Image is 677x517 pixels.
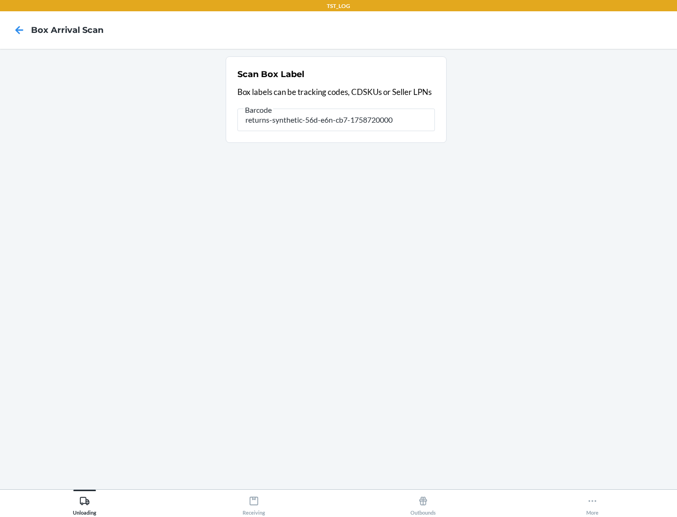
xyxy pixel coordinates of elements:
p: Box labels can be tracking codes, CDSKUs or Seller LPNs [237,86,435,98]
input: Barcode [237,109,435,131]
div: Unloading [73,492,96,516]
div: Outbounds [410,492,436,516]
p: TST_LOG [327,2,350,10]
div: More [586,492,598,516]
h2: Scan Box Label [237,68,304,80]
span: Barcode [244,105,273,115]
button: More [508,490,677,516]
button: Receiving [169,490,338,516]
button: Outbounds [338,490,508,516]
div: Receiving [243,492,265,516]
h4: Box Arrival Scan [31,24,103,36]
